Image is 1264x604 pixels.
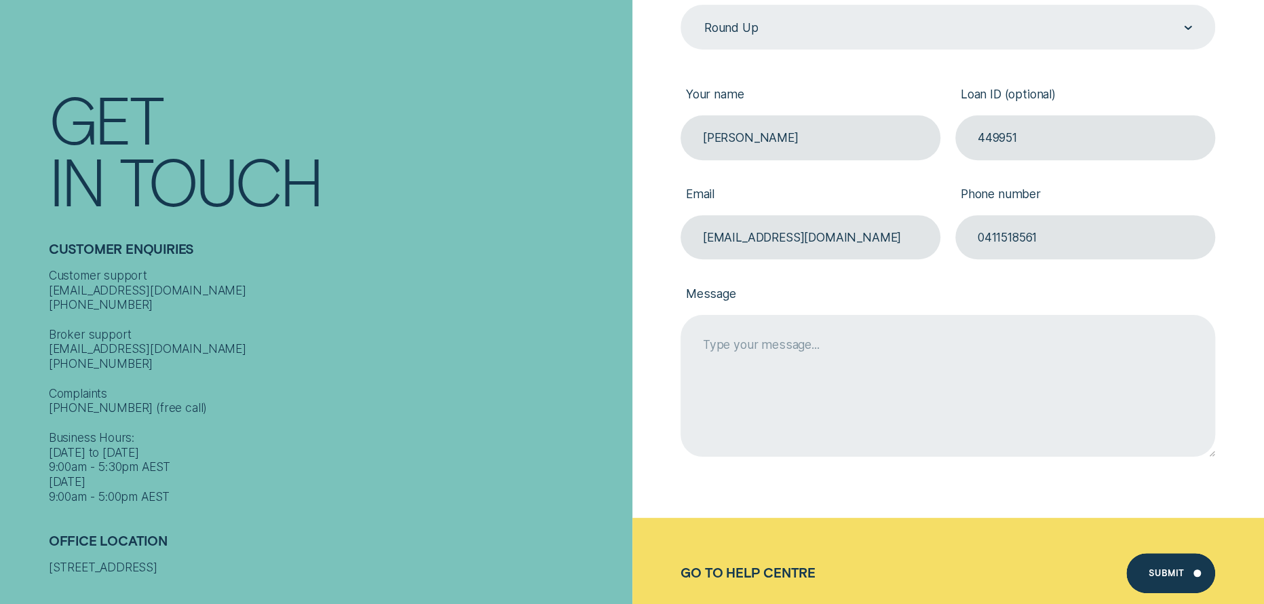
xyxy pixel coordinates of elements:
[704,20,759,35] div: Round Up
[49,533,625,560] h2: Office Location
[955,174,1215,215] label: Phone number
[681,274,1215,315] label: Message
[119,150,322,212] div: Touch
[49,88,162,150] div: Get
[1126,553,1215,593] button: Submit
[681,174,940,215] label: Email
[49,560,625,575] div: [STREET_ADDRESS]
[681,565,816,581] a: Go to Help Centre
[955,75,1215,115] label: Loan ID (optional)
[49,150,104,212] div: In
[49,88,625,212] h1: Get In Touch
[49,268,625,504] div: Customer support [EMAIL_ADDRESS][DOMAIN_NAME] [PHONE_NUMBER] Broker support [EMAIL_ADDRESS][DOMAI...
[49,242,625,268] h2: Customer Enquiries
[681,75,940,115] label: Your name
